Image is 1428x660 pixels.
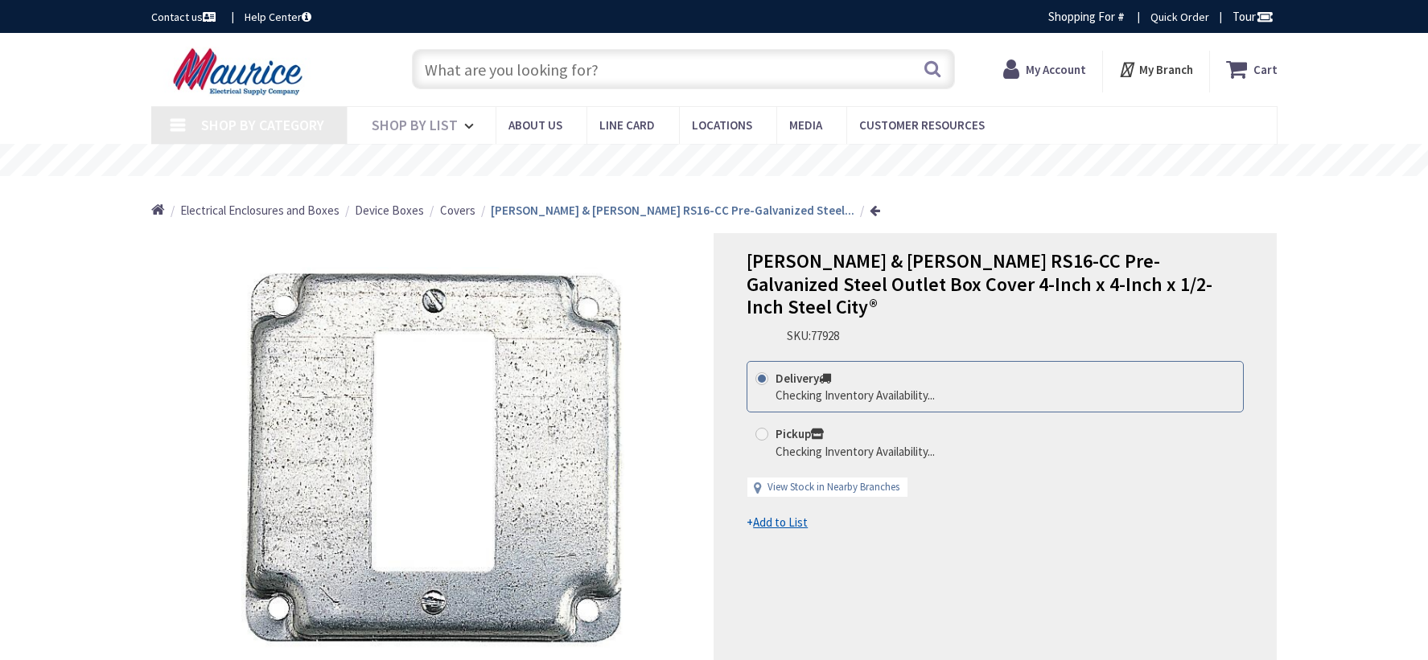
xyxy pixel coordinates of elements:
[508,117,562,133] span: About us
[355,202,424,219] a: Device Boxes
[151,9,219,25] a: Contact us
[747,514,808,530] span: +
[180,203,340,218] span: Electrical Enclosures and Boxes
[241,267,624,650] img: Thomas & Betts RS16-CC Pre-Galvanized Steel Outlet Box Cover 4-Inch x 4-Inch x 1/2-Inch Steel City®
[201,116,324,134] span: Shop By Category
[180,202,340,219] a: Electrical Enclosures and Boxes
[767,480,899,495] a: View Stock in Nearby Branches
[491,203,854,218] strong: [PERSON_NAME] & [PERSON_NAME] RS16-CC Pre-Galvanized Steel...
[776,387,935,404] div: Checking Inventory Availability...
[1026,62,1086,77] strong: My Account
[692,117,752,133] span: Locations
[776,426,824,441] strong: Pickup
[355,203,424,218] span: Device Boxes
[1003,55,1086,84] a: My Account
[1150,9,1209,25] a: Quick Order
[859,117,985,133] span: Customer Resources
[1139,62,1193,77] strong: My Branch
[599,117,655,133] span: Line Card
[245,9,311,25] a: Help Center
[1233,9,1274,24] span: Tour
[1048,9,1115,24] span: Shopping For
[372,116,458,134] span: Shop By List
[151,47,329,96] img: Maurice Electrical Supply Company
[753,514,808,530] u: Add to List
[789,117,822,133] span: Media
[1117,9,1125,24] strong: #
[811,328,839,343] span: 77928
[412,49,955,89] input: What are you looking for?
[1253,55,1278,84] strong: Cart
[747,248,1212,320] span: [PERSON_NAME] & [PERSON_NAME] RS16-CC Pre-Galvanized Steel Outlet Box Cover 4-Inch x 4-Inch x 1/2...
[1226,55,1278,84] a: Cart
[776,371,831,386] strong: Delivery
[787,327,839,344] div: SKU:
[440,203,475,218] span: Covers
[1118,55,1193,84] div: My Branch
[440,202,475,219] a: Covers
[776,443,935,460] div: Checking Inventory Availability...
[747,514,808,531] a: +Add to List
